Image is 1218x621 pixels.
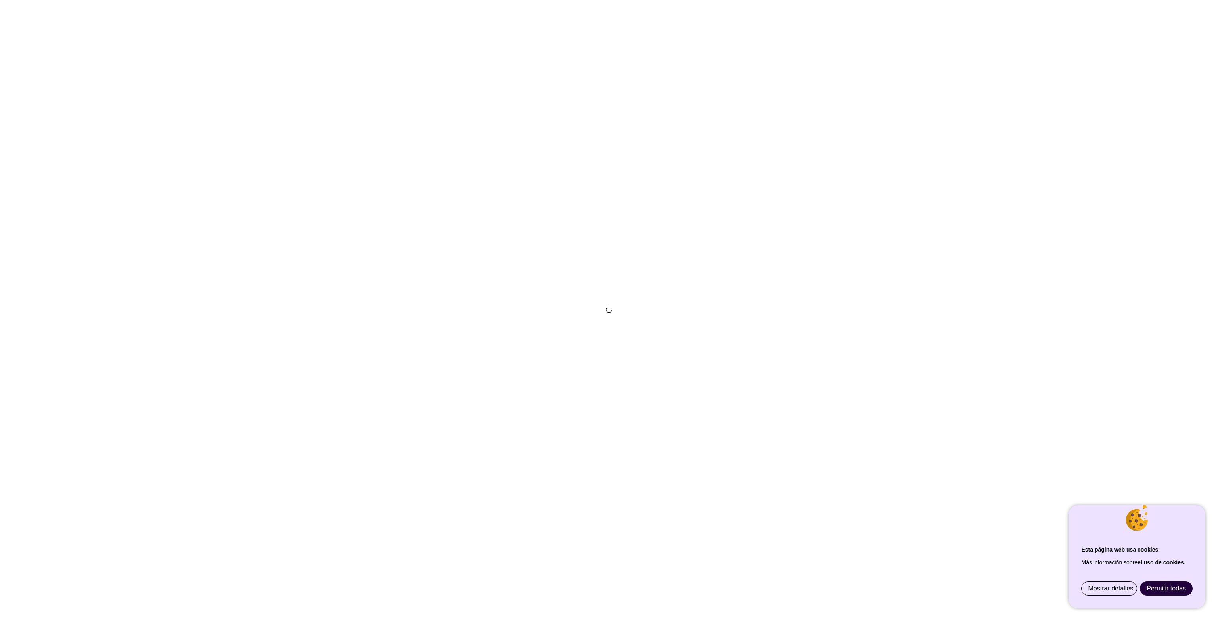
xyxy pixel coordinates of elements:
span: Mostrar detalles [1088,585,1133,592]
a: el uso de cookies. [1138,559,1185,566]
p: Más información sobre [1081,556,1193,569]
a: Mostrar detalles [1082,582,1139,595]
strong: Esta página web usa cookies [1081,546,1158,553]
span: Permitir todas [1147,585,1186,592]
a: Permitir todas [1140,582,1192,595]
